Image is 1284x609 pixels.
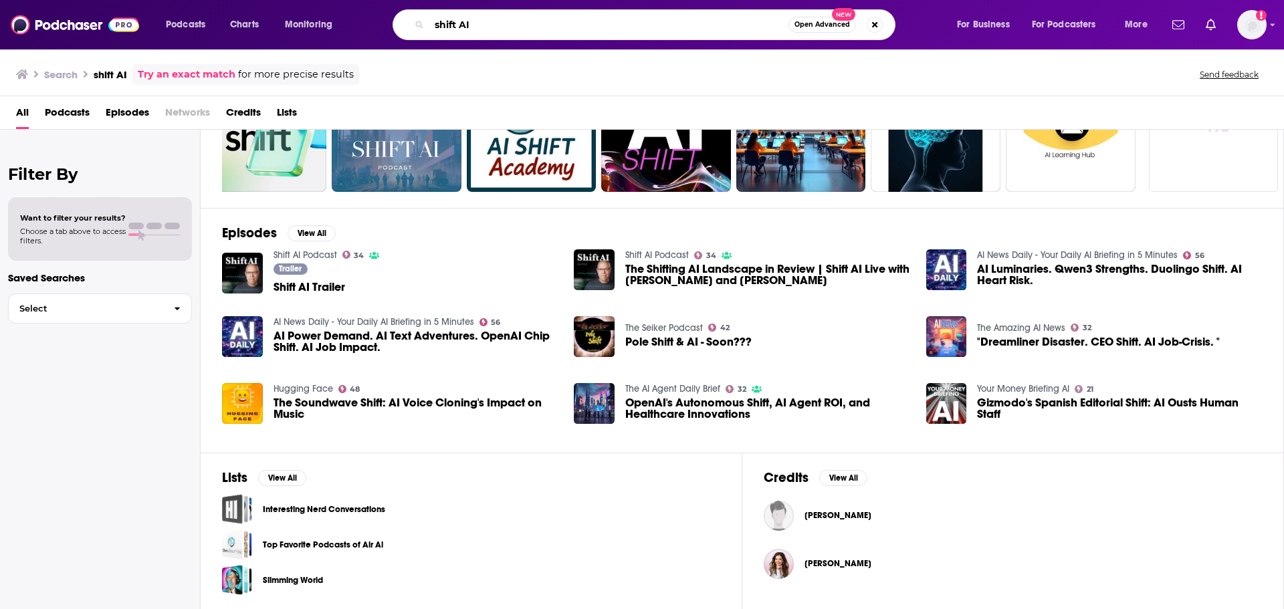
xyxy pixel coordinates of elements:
[1087,386,1093,392] span: 21
[274,330,558,353] a: AI Power Demand. AI Text Adventures. OpenAI Chip Shift. AI Job Impact.
[222,469,247,486] h2: Lists
[764,469,867,486] a: CreditsView All
[764,549,794,579] img: Angie Griffith
[338,385,360,393] a: 48
[574,249,615,290] img: The Shifting AI Landscape in Review | Shift AI Live with Boaz Ashkenazy and Ashwin Kadaru
[1237,10,1267,39] button: Show profile menu
[20,213,126,223] span: Want to filter your results?
[926,249,967,290] img: AI Luminaries. Qwen3 Strengths. Duolingo Shift. AI Heart Risk.
[977,249,1178,261] a: AI News Daily - Your Daily AI Briefing in 5 Minutes
[794,21,850,28] span: Open Advanced
[1195,253,1204,259] span: 56
[222,225,336,241] a: EpisodesView All
[263,502,385,517] a: Interesting Nerd Conversations
[16,102,29,129] span: All
[491,320,500,326] span: 56
[1237,10,1267,39] img: User Profile
[138,67,235,82] a: Try an exact match
[1183,251,1204,259] a: 56
[1237,10,1267,39] span: Logged in as eseto
[274,397,558,420] a: The Soundwave Shift: AI Voice Cloning's Impact on Music
[694,251,716,259] a: 34
[222,316,263,357] img: AI Power Demand. AI Text Adventures. OpenAI Chip Shift. AI Job Impact.
[405,9,908,40] div: Search podcasts, credits, & more...
[276,14,350,35] button: open menu
[1115,14,1164,35] button: open menu
[805,510,871,521] span: [PERSON_NAME]
[1167,13,1190,36] a: Show notifications dropdown
[805,558,871,569] span: [PERSON_NAME]
[708,324,730,332] a: 42
[350,386,360,392] span: 48
[8,164,192,184] h2: Filter By
[926,316,967,357] a: "Dreamliner Disaster. CEO Shift. AI Job-Crisis. "
[764,469,809,486] h2: Credits
[274,281,345,293] span: Shift AI Trailer
[277,102,297,129] a: Lists
[1256,10,1267,21] svg: Add a profile image
[625,322,703,334] a: The Seiker Podcast
[8,293,192,324] button: Select
[948,14,1027,35] button: open menu
[226,102,261,129] a: Credits
[20,227,126,245] span: Choose a tab above to access filters.
[222,253,263,293] a: Shift AI Trailer
[625,383,720,394] a: The AI Agent Daily Brief
[805,510,871,521] a: Emmeline Chandes
[165,102,210,129] span: Networks
[342,251,364,259] a: 34
[106,102,149,129] a: Episodes
[957,15,1010,34] span: For Business
[819,470,867,486] button: View All
[1196,69,1263,80] button: Send feedback
[279,265,302,273] span: Trailer
[222,529,252,560] a: Top Favorite Podcasts of Air Ai
[45,102,90,129] a: Podcasts
[977,383,1069,394] a: Your Money Briefing AI
[1032,15,1096,34] span: For Podcasters
[94,68,127,81] h3: shift AI
[274,316,474,328] a: AI News Daily - Your Daily AI Briefing in 5 Minutes
[263,537,383,552] a: Top Favorite Podcasts of Air Ai
[1071,324,1091,332] a: 32
[222,383,263,424] img: The Soundwave Shift: AI Voice Cloning's Impact on Music
[764,542,1262,585] button: Angie GriffithAngie Griffith
[166,15,205,34] span: Podcasts
[977,397,1262,420] a: Gizmodo's Spanish Editorial Shift: AI Ousts Human Staff
[574,383,615,424] img: OpenAI's Autonomous Shift, AI Agent ROI, and Healthcare Innovations
[156,14,223,35] button: open menu
[8,271,192,284] p: Saved Searches
[977,263,1262,286] a: AI Luminaries. Qwen3 Strengths. Duolingo Shift. AI Heart Risk.
[222,565,252,595] a: Slimming World
[926,383,967,424] img: Gizmodo's Spanish Editorial Shift: AI Ousts Human Staff
[977,336,1220,348] span: "Dreamliner Disaster. CEO Shift. AI Job-Crisis. "
[805,558,871,569] a: Angie Griffith
[788,17,856,33] button: Open AdvancedNew
[625,397,910,420] a: OpenAI's Autonomous Shift, AI Agent ROI, and Healthcare Innovations
[1200,13,1221,36] a: Show notifications dropdown
[288,225,336,241] button: View All
[574,316,615,357] img: Pole Shift & AI - Soon???
[44,68,78,81] h3: Search
[738,386,746,392] span: 32
[274,249,337,261] a: Shift AI Podcast
[625,336,752,348] span: Pole Shift & AI - Soon???
[285,15,332,34] span: Monitoring
[726,385,746,393] a: 32
[1023,14,1115,35] button: open menu
[222,494,252,524] a: Interesting Nerd Conversations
